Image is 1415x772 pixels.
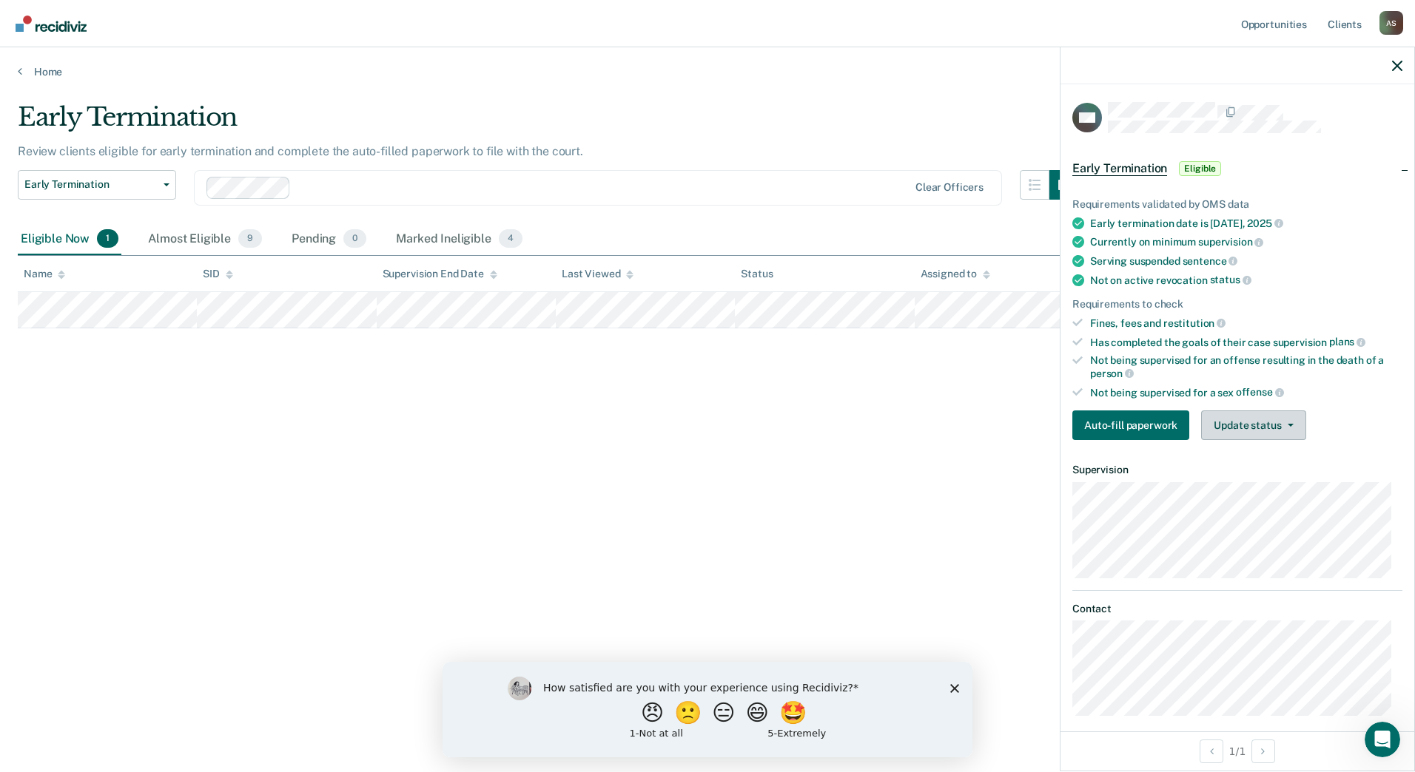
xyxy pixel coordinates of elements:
[18,223,121,256] div: Eligible Now
[1090,368,1134,379] span: person
[1090,254,1402,268] div: Serving suspended
[1201,410,1305,440] button: Update status
[1072,298,1402,311] div: Requirements to check
[238,229,262,248] span: 9
[1090,386,1402,399] div: Not being supervised for a sex
[1072,410,1189,440] button: Auto-fill paperwork
[18,144,583,158] p: Review clients eligible for early termination and complete the auto-filled paperwork to file with...
[1090,217,1402,230] div: Early termination date is [DATE],
[499,229,522,248] span: 4
[24,268,65,280] div: Name
[1329,336,1365,348] span: plans
[393,223,525,256] div: Marked Ineligible
[1379,11,1403,35] div: A S
[1090,316,1402,330] div: Fines, fees and
[18,102,1079,144] div: Early Termination
[1247,217,1283,229] span: 2025
[97,229,118,248] span: 1
[562,268,633,280] div: Last Viewed
[1072,161,1167,176] span: Early Termination
[1198,236,1263,248] span: supervision
[1236,386,1284,398] span: offense
[1090,354,1402,379] div: Not being supervised for an offense resulting in the death of a
[1072,198,1402,211] div: Requirements validated by OMS data
[1090,235,1402,248] div: Currently on minimum
[289,223,369,256] div: Pending
[1379,11,1403,35] button: Profile dropdown button
[1072,464,1402,476] dt: Supervision
[18,65,1397,78] a: Home
[1090,274,1402,287] div: Not on active revocation
[383,268,497,280] div: Supervision End Date
[1365,722,1400,757] iframe: Intercom live chat
[741,268,773,280] div: Status
[443,662,972,757] iframe: Survey by Kim from Recidiviz
[1183,255,1238,267] span: sentence
[203,268,233,280] div: SID
[1200,739,1223,763] button: Previous Opportunity
[1061,145,1414,192] div: Early TerminationEligible
[343,229,366,248] span: 0
[1061,731,1414,771] div: 1 / 1
[915,181,984,194] div: Clear officers
[1251,739,1275,763] button: Next Opportunity
[1072,410,1195,440] a: Navigate to form link
[921,268,990,280] div: Assigned to
[1210,274,1251,285] span: status
[145,223,265,256] div: Almost Eligible
[1072,603,1402,615] dt: Contact
[1179,161,1221,176] span: Eligible
[1163,317,1226,329] span: restitution
[1090,336,1402,349] div: Has completed the goals of their case supervision
[24,178,158,191] span: Early Termination
[16,16,87,32] img: Recidiviz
